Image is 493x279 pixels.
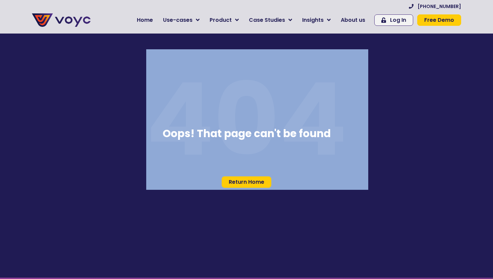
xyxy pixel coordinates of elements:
p: 404 [132,69,361,170]
a: Free Demo [417,14,461,26]
a: Product [205,13,244,27]
a: Case Studies [244,13,297,27]
span: About us [341,16,365,24]
span: Insights [302,16,324,24]
span: Free Demo [424,17,454,23]
span: Case Studies [249,16,285,24]
a: Log In [374,14,413,26]
img: voyc-full-logo [32,13,91,27]
span: Home [137,16,153,24]
span: Log In [390,17,406,23]
a: Use-cases [158,13,205,27]
a: Home [132,13,158,27]
h3: Oops! That page can't be found [132,127,361,140]
span: Product [210,16,232,24]
a: Return Home [222,176,271,188]
span: Use-cases [163,16,193,24]
a: [PHONE_NUMBER] [409,4,461,9]
span: Return Home [229,179,264,185]
a: About us [336,13,370,27]
a: Insights [297,13,336,27]
span: [PHONE_NUMBER] [418,4,461,9]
